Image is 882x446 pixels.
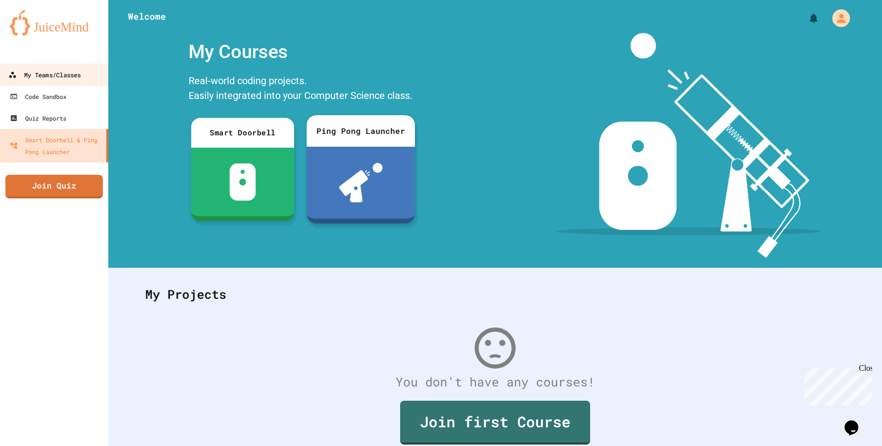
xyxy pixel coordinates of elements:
[229,163,256,201] img: sdb-white.svg
[10,10,98,35] img: logo-orange.svg
[339,163,383,202] img: ppl-with-ball.png
[307,115,415,147] div: Ping Pong Launcher
[10,91,66,102] div: Code Sandbox
[822,7,852,30] div: My Account
[184,33,420,71] div: My Courses
[135,275,855,314] div: My Projects
[789,10,822,27] div: My Notifications
[10,134,102,158] div: Smart Doorbell & Ping Pong Launcher
[10,112,66,124] div: Quiz Reports
[5,175,103,198] a: Join Quiz
[841,407,872,436] iframe: chat widget
[184,71,420,108] div: Real-world coding projects. Easily integrated into your Computer Science class.
[557,33,820,258] img: banner-image-my-projects.png
[8,69,81,81] div: My Teams/Classes
[135,373,855,391] div: You don't have any courses!
[191,118,294,148] div: Smart Doorbell
[800,364,872,406] iframe: chat widget
[400,401,590,445] a: Join first Course
[4,4,68,63] div: Chat with us now!Close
